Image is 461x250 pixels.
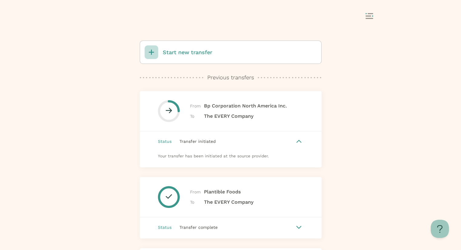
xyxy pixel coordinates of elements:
[140,151,322,167] div: Your transfer has been initiated at the source provider.
[431,220,449,238] iframe: Toggle Customer Support
[190,113,204,120] span: To
[179,139,216,144] span: Transfer initiated
[207,74,254,81] p: Previous transfers
[179,225,218,230] span: Transfer complete
[204,188,241,196] span: Plantible Foods
[204,102,287,110] span: Bp Corporation North America Inc.
[140,217,322,237] button: Status Transfer complete
[190,189,204,195] span: From
[158,224,172,231] span: Status
[204,113,253,120] span: The EVERY Company
[204,199,253,206] span: The EVERY Company
[190,199,204,206] span: To
[190,103,204,109] span: From
[140,131,322,167] button: Status Transfer initiatedYour transfer has been initiated at the source provider.
[163,48,212,56] p: Start new transfer
[158,138,172,145] span: Status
